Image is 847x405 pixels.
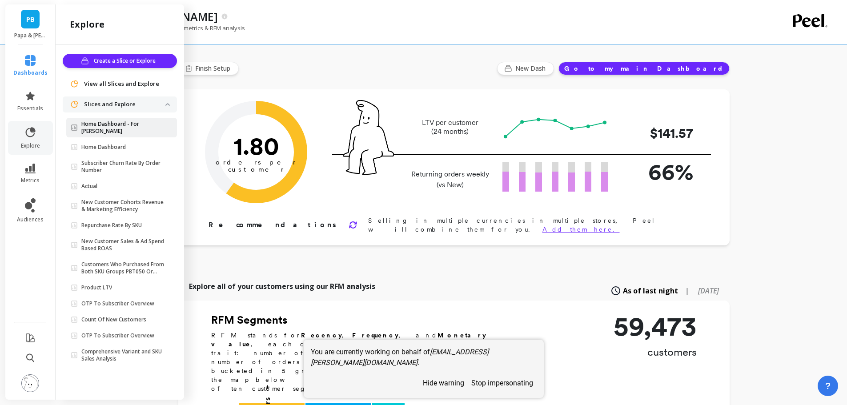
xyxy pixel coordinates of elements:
[81,160,165,174] p: Subscriber Churn Rate By Order Number
[233,131,279,160] text: 1.80
[84,80,159,88] span: View all Slices and Explore
[419,375,468,391] button: hide warning
[558,62,730,75] button: Go to my main Dashboard
[211,313,514,327] h2: RFM Segments
[94,56,158,65] span: Create a Slice or Explore
[352,332,398,339] b: Frequency
[84,100,165,109] p: Slices and Explore
[13,69,48,76] span: dashboards
[81,332,154,339] p: OTP To Subscriber Overview
[178,62,239,75] button: Finish Setup
[515,64,548,73] span: New Dash
[343,100,394,175] img: pal seatted on line
[216,158,297,166] tspan: orders per
[81,199,165,213] p: New Customer Cohorts Revenue & Marketing Efficiency
[81,120,165,135] p: Home Dashboard - For [PERSON_NAME]
[622,123,693,143] p: $141.57
[189,281,375,292] p: Explore all of your customers using our RFM analysis
[368,216,701,234] p: Selling in multiple currencies in multiple stores, Peel will combine them for you.
[81,300,154,307] p: OTP To Subscriber Overview
[81,144,126,151] p: Home Dashboard
[70,80,79,88] img: navigation item icon
[81,183,97,190] p: Actual
[81,238,165,252] p: New Customer Sales & Ad Spend Based ROAS
[81,348,165,362] p: Comprehensive Variant and SKU Sales Analysis
[409,169,492,190] p: Returning orders weekly (vs New)
[17,105,43,112] span: essentials
[301,332,342,339] b: Recency
[685,285,689,296] span: |
[21,142,40,149] span: explore
[818,376,838,396] button: ?
[622,155,693,188] p: 66%
[63,54,177,68] button: Create a Slice or Explore
[21,374,39,392] img: profile picture
[70,18,104,31] h2: explore
[623,285,678,296] span: As of last night
[825,380,831,392] span: ?
[542,226,620,233] a: Add them here.
[497,62,554,75] button: New Dash
[209,220,338,230] p: Recommendations
[14,32,47,39] p: Papa & Barkley
[81,261,165,275] p: Customers Who Purchased From Both SKU Groups PBT050 Or PBT015 Then GUMHEMPCBN Or GUMHEMPCBG (Cumu...
[409,118,492,136] p: LTV per customer (24 months)
[21,177,40,184] span: metrics
[165,103,170,106] img: down caret icon
[195,64,233,73] span: Finish Setup
[70,100,79,109] img: navigation item icon
[228,165,284,173] tspan: customer
[81,284,112,291] p: Product LTV
[81,316,146,323] p: Count Of New Customers
[26,14,35,24] span: PB
[211,331,514,393] p: RFM stands for , , and , each corresponding to some key customer trait: number of days since the ...
[614,313,697,340] p: 59,473
[311,347,537,375] div: You are currently working on behalf of .
[81,222,142,229] p: Repurchase Rate By SKU
[698,286,719,296] span: [DATE]
[614,345,697,359] p: customers
[17,216,44,223] span: audiences
[468,375,537,391] button: stop impersonating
